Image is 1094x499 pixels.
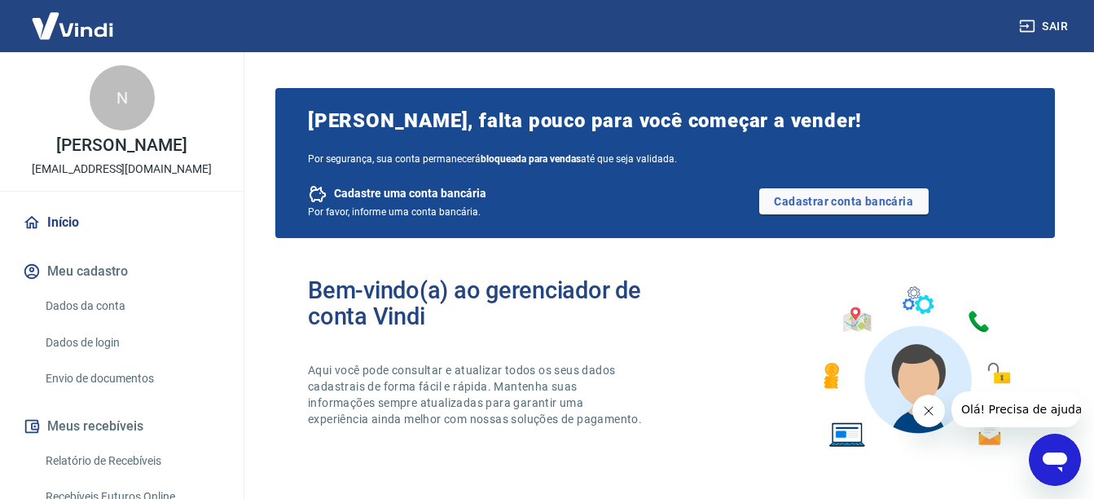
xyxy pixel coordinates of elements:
[20,205,224,241] a: Início
[308,108,1022,134] span: [PERSON_NAME], falta pouco para você começar a vender!
[334,186,486,201] span: Cadastre uma conta bancária
[308,277,666,329] h2: Bem-vindo(a) ao gerenciador de conta Vindi
[90,65,155,130] div: N
[1016,11,1074,42] button: Sair
[308,362,645,427] p: Aqui você pode consultar e atualizar todos os seus dados cadastrais de forma fácil e rápida. Mant...
[809,277,1022,457] img: Imagem de um avatar masculino com diversos icones exemplificando as funcionalidades do gerenciado...
[39,289,224,323] a: Dados da conta
[39,444,224,478] a: Relatório de Recebíveis
[308,206,481,218] span: Por favor, informe uma conta bancária.
[481,153,581,165] b: bloqueada para vendas
[912,395,945,427] iframe: Fechar mensagem
[32,161,212,178] p: [EMAIL_ADDRESS][DOMAIN_NAME]
[1029,434,1081,486] iframe: Botão para abrir a janela de mensagens
[759,188,929,214] a: Cadastrar conta bancária
[39,326,224,360] a: Dados de login
[951,391,1081,427] iframe: Mensagem da empresa
[308,153,1022,165] span: Por segurança, sua conta permanecerá até que seja validada.
[20,408,224,444] button: Meus recebíveis
[20,254,224,289] button: Meu cadastro
[39,362,224,395] a: Envio de documentos
[10,11,137,24] span: Olá! Precisa de ajuda?
[20,1,125,51] img: Vindi
[56,137,187,154] p: [PERSON_NAME]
